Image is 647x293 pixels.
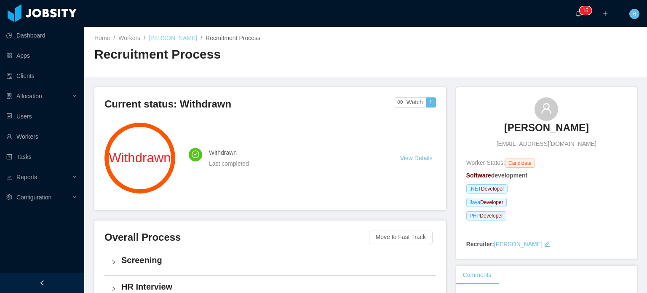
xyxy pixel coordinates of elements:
[466,184,508,194] span: .NET
[121,254,429,266] h4: Screening
[6,108,78,125] a: icon: robotUsers
[504,121,589,134] h3: [PERSON_NAME]
[480,213,503,219] ah_el_jm_1759772948523: Developer
[466,159,505,166] span: Worker Status:
[540,102,552,114] i: icon: user
[505,159,535,168] span: Candidate
[6,47,78,64] a: icon: appstoreApps
[16,194,51,201] span: Configuration
[104,231,369,244] h3: Overall Process
[201,35,202,41] span: /
[466,172,491,179] ah_el_jm_1759773177254: Software
[209,148,380,157] h4: Withdrawn
[466,198,507,207] span: Java
[480,199,503,205] ah_el_jm_1759772948523: Developer
[632,9,636,19] span: H
[504,121,589,140] a: [PERSON_NAME]
[575,11,581,16] i: icon: bell
[94,35,110,41] a: Home
[579,6,591,15] sup: 15
[466,211,506,220] span: PHP
[494,241,543,247] a: [PERSON_NAME]
[16,174,37,180] span: Reports
[369,231,433,244] button: Move to Fast Track
[149,35,197,41] a: [PERSON_NAME]
[113,35,115,41] span: /
[6,93,12,99] i: icon: solution
[544,241,550,247] i: icon: edit
[118,35,140,41] a: Workers
[481,186,504,192] ah_el_jm_1759772948523: Developer
[206,35,260,41] span: Recruitment Process
[6,148,78,165] a: icon: profileTasks
[94,46,366,63] h2: Recruitment Process
[111,286,116,291] i: icon: right
[583,6,586,15] p: 1
[466,172,527,179] strong: development
[466,241,494,247] strong: Recruiter:
[121,281,429,293] h4: HR Interview
[6,174,12,180] i: icon: line-chart
[104,249,436,275] div: icon: rightScreening
[6,67,78,84] a: icon: auditClients
[16,93,42,99] span: Allocation
[192,151,199,158] i: icon: check-circle
[6,27,78,44] a: icon: pie-chartDashboard
[111,260,116,265] i: icon: right
[394,97,426,108] button: icon: eyeWatch
[400,155,433,161] a: View Details
[6,128,78,145] a: icon: userWorkers
[104,151,175,164] span: Withdrawn
[456,266,498,285] div: Comments
[426,97,436,108] button: 1
[497,140,596,148] span: [EMAIL_ADDRESS][DOMAIN_NAME]
[602,11,608,16] i: icon: plus
[209,159,380,168] div: Last completed
[586,6,588,15] p: 5
[6,194,12,200] i: icon: setting
[104,97,394,111] h3: Current status: Withdrawn
[144,35,145,41] span: /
